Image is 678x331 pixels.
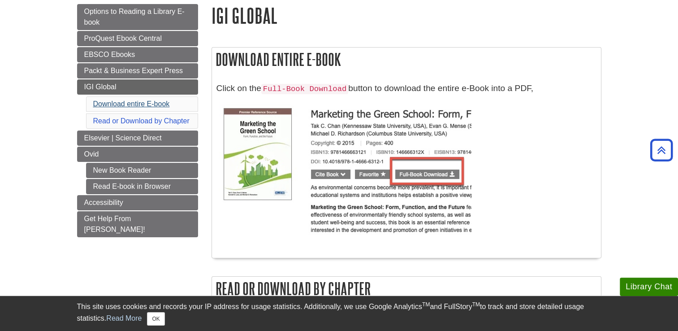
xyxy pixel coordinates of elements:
p: Click on the button to download the entire e-Book into a PDF, [216,82,596,95]
a: Read E-book in Browser [86,179,198,194]
span: Options to Reading a Library E-book [84,8,185,26]
button: Close [147,312,164,326]
a: Read or Download by Chapter [93,117,190,125]
span: Get Help From [PERSON_NAME]! [84,215,145,233]
a: Back to Top [647,144,676,156]
a: Get Help From [PERSON_NAME]! [77,211,198,237]
span: Elsevier | Science Direct [84,134,162,142]
a: Elsevier | Science Direct [77,131,198,146]
div: Guide Page Menu [77,4,198,237]
span: ProQuest Ebook Central [84,35,162,42]
h2: Download entire E-book [212,48,601,71]
span: Packt & Business Expert Press [84,67,183,74]
a: New Book Reader [86,163,198,178]
a: Read More [106,314,142,322]
button: Library Chat [620,278,678,296]
span: EBSCO Ebooks [84,51,135,58]
a: Ovid [77,147,198,162]
span: Ovid [84,150,99,158]
sup: TM [472,301,480,308]
sup: TM [422,301,430,308]
h1: IGI Global [212,4,601,27]
code: Full-Book Download [261,84,349,94]
a: ProQuest Ebook Central [77,31,198,46]
a: EBSCO Ebooks [77,47,198,62]
span: Accessibility [84,199,123,206]
a: Accessibility [77,195,198,210]
img: ebook [219,102,471,247]
span: IGI Global [84,83,117,91]
h2: Read or Download by Chapter [212,277,601,301]
a: Download entire E-book [93,100,170,108]
a: Packt & Business Expert Press [77,63,198,78]
a: Options to Reading a Library E-book [77,4,198,30]
div: This site uses cookies and records your IP address for usage statistics. Additionally, we use Goo... [77,301,601,326]
a: IGI Global [77,79,198,95]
